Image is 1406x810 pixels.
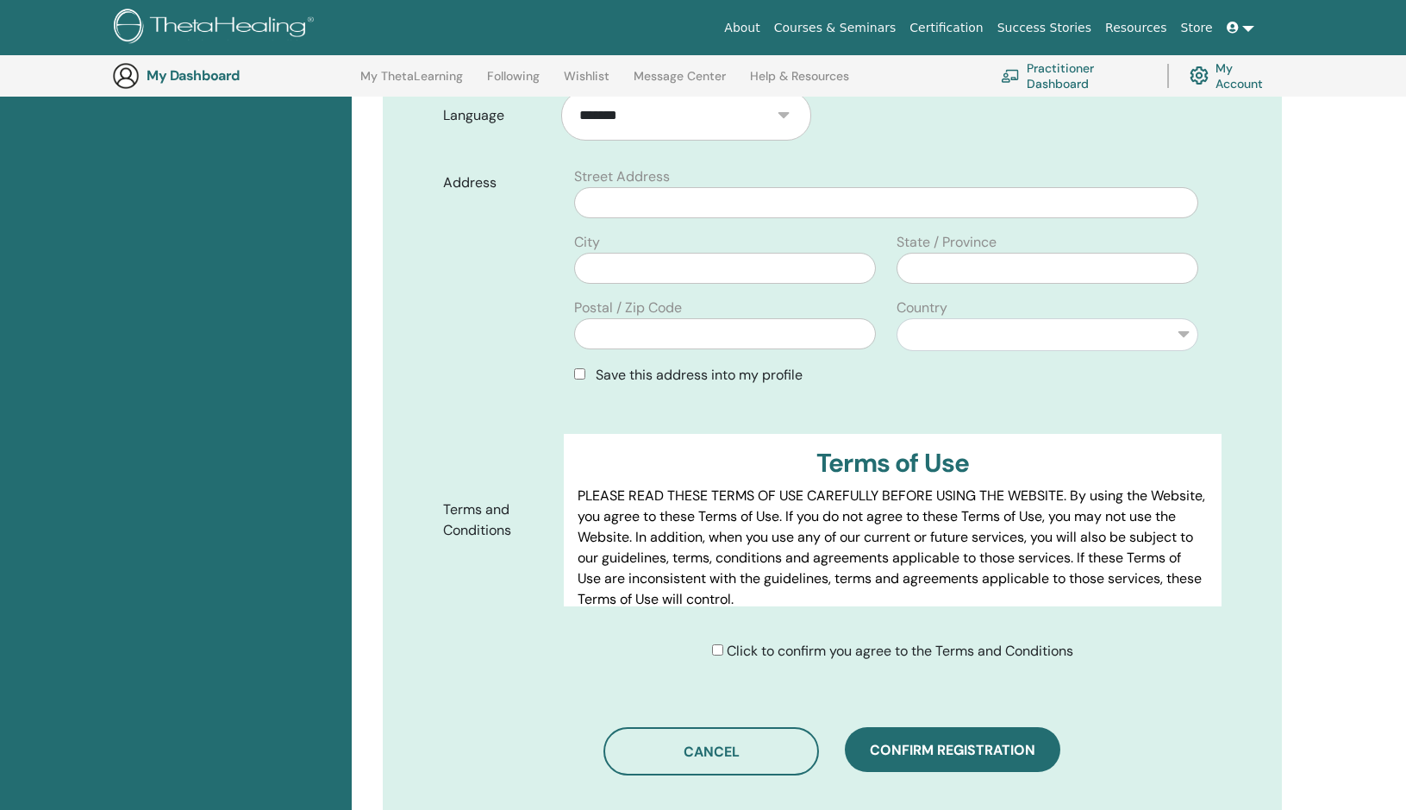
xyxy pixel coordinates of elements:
[147,67,319,84] h3: My Dashboard
[717,12,766,44] a: About
[487,69,540,97] a: Following
[1190,62,1209,89] img: cog.svg
[727,642,1073,660] span: Click to confirm you agree to the Terms and Conditions
[990,12,1098,44] a: Success Stories
[1098,12,1174,44] a: Resources
[634,69,726,97] a: Message Center
[845,727,1060,772] button: Confirm registration
[430,99,562,132] label: Language
[574,298,682,318] label: Postal / Zip Code
[897,232,997,253] label: State / Province
[574,232,600,253] label: City
[430,493,565,547] label: Terms and Conditions
[870,741,1035,759] span: Confirm registration
[574,166,670,187] label: Street Address
[114,9,320,47] img: logo.png
[578,448,1208,479] h3: Terms of Use
[684,743,740,761] span: Cancel
[603,727,819,775] button: Cancel
[750,69,849,97] a: Help & Resources
[578,486,1208,610] p: PLEASE READ THESE TERMS OF USE CAREFULLY BEFORE USING THE WEBSITE. By using the Website, you agre...
[1001,57,1147,95] a: Practitioner Dashboard
[897,298,947,318] label: Country
[564,69,609,97] a: Wishlist
[430,166,565,199] label: Address
[1001,69,1020,83] img: chalkboard-teacher.svg
[767,12,903,44] a: Courses & Seminars
[596,366,803,384] span: Save this address into my profile
[112,62,140,90] img: generic-user-icon.jpg
[1174,12,1220,44] a: Store
[1190,57,1277,95] a: My Account
[903,12,990,44] a: Certification
[360,69,463,97] a: My ThetaLearning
